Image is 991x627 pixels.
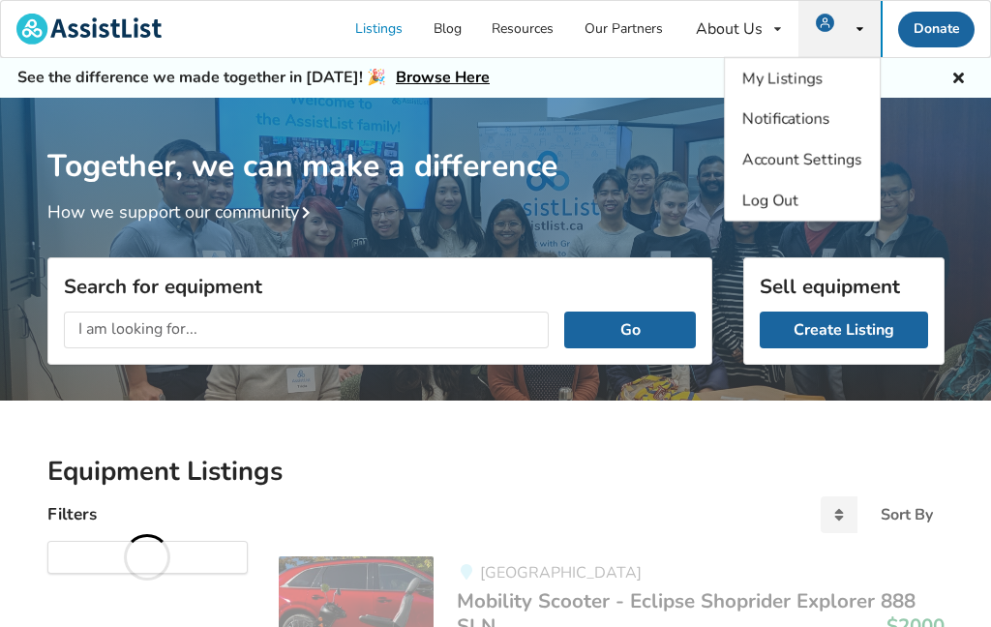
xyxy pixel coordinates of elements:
[64,312,550,348] input: I am looking for...
[881,507,933,522] div: Sort By
[47,503,97,525] h4: Filters
[742,190,798,211] span: Log Out
[742,149,862,170] span: Account Settings
[47,455,945,489] h2: Equipment Listings
[760,312,928,348] a: Create Listing
[396,67,490,88] a: Browse Here
[47,200,318,224] a: How we support our community
[341,1,419,57] a: Listings
[564,312,695,348] button: Go
[480,562,642,583] span: [GEOGRAPHIC_DATA]
[898,12,976,47] a: Donate
[760,274,928,299] h3: Sell equipment
[742,68,823,89] span: My Listings
[742,108,830,130] span: Notifications
[477,1,570,57] a: Resources
[696,21,763,37] div: About Us
[569,1,678,57] a: Our Partners
[418,1,477,57] a: Blog
[64,274,696,299] h3: Search for equipment
[17,68,490,88] h5: See the difference we made together in [DATE]! 🎉
[47,98,945,186] h1: Together, we can make a difference
[16,14,162,45] img: assistlist-logo
[816,14,834,32] img: user icon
